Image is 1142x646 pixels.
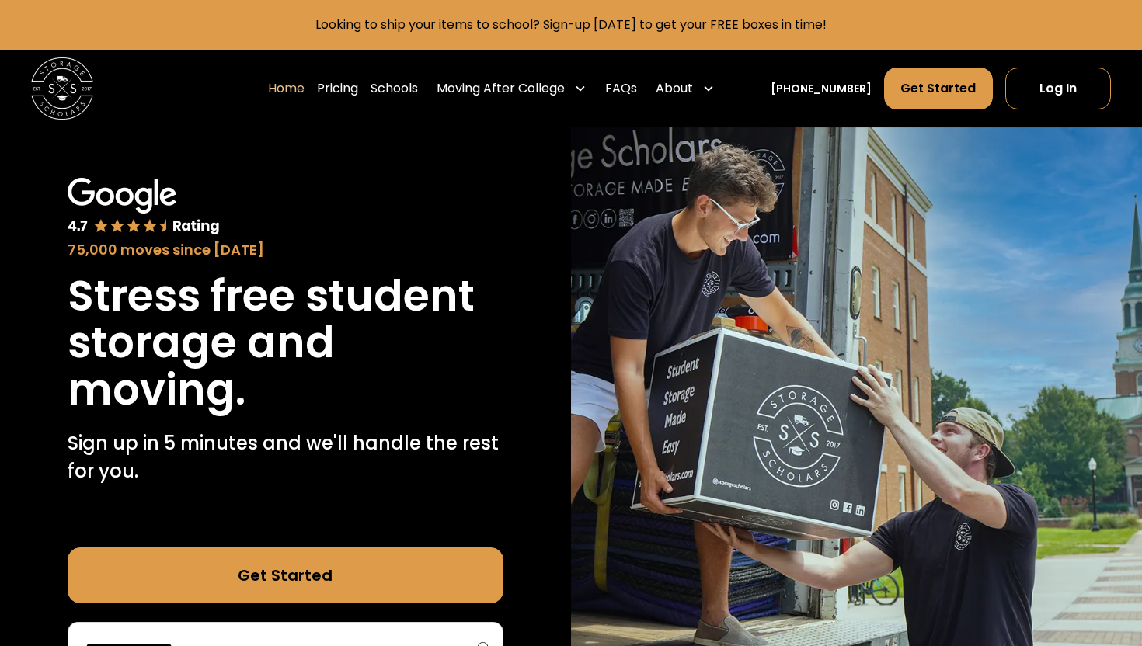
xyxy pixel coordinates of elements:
[656,79,693,98] div: About
[315,16,827,33] a: Looking to ship your items to school? Sign-up [DATE] to get your FREE boxes in time!
[31,57,93,120] img: Storage Scholars main logo
[371,67,418,110] a: Schools
[68,429,503,485] p: Sign up in 5 minutes and we'll handle the rest for you.
[884,68,992,109] a: Get Started
[771,81,872,97] a: [PHONE_NUMBER]
[68,273,503,414] h1: Stress free student storage and moving.
[317,67,358,110] a: Pricing
[430,67,593,110] div: Moving After College
[68,547,503,603] a: Get Started
[605,67,637,110] a: FAQs
[68,178,221,236] img: Google 4.7 star rating
[68,239,503,260] div: 75,000 moves since [DATE]
[649,67,721,110] div: About
[437,79,565,98] div: Moving After College
[1005,68,1111,109] a: Log In
[268,67,305,110] a: Home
